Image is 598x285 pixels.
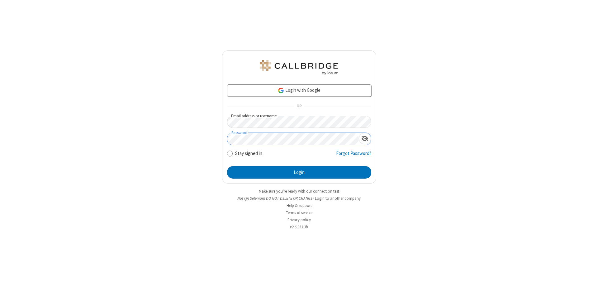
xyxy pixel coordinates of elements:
span: OR [294,102,304,111]
a: Help & support [287,203,312,208]
button: Login [227,166,371,179]
li: v2.6.353.3b [222,224,376,230]
a: Login with Google [227,84,371,97]
iframe: Chat [582,269,593,281]
a: Terms of service [286,210,312,215]
div: Show password [359,133,371,144]
img: QA Selenium DO NOT DELETE OR CHANGE [259,60,339,75]
a: Make sure you're ready with our connection test [259,189,339,194]
label: Stay signed in [235,150,262,157]
button: Login to another company [315,195,361,201]
input: Password [227,133,359,145]
li: Not QA Selenium DO NOT DELETE OR CHANGE? [222,195,376,201]
a: Privacy policy [287,217,311,222]
img: google-icon.png [278,87,284,94]
a: Forgot Password? [336,150,371,162]
input: Email address or username [227,116,371,128]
